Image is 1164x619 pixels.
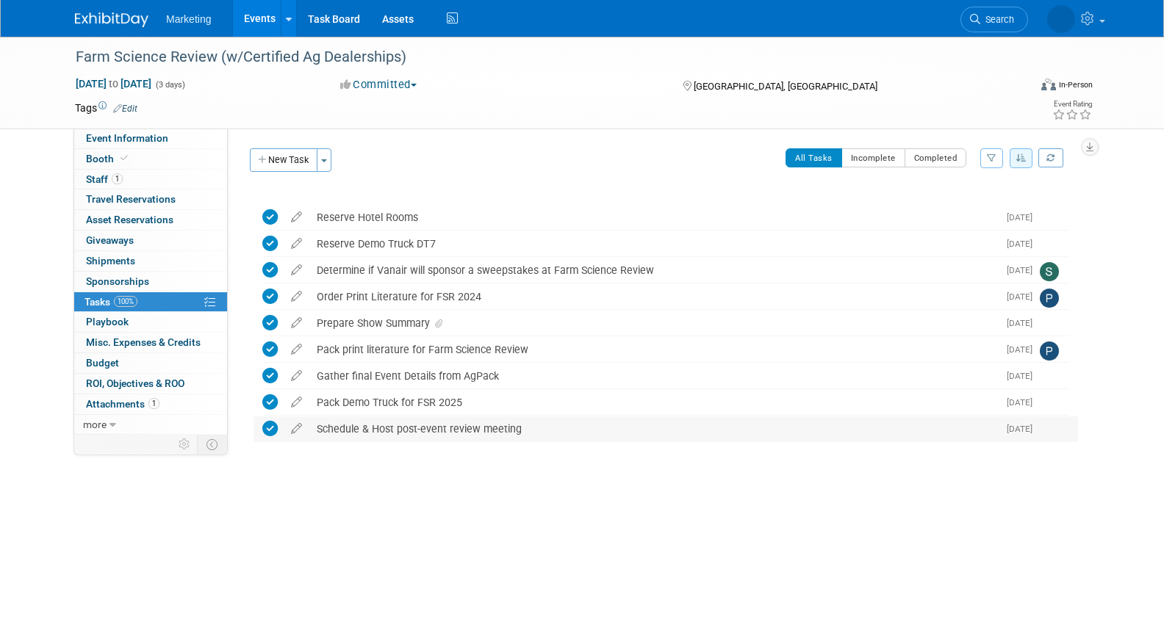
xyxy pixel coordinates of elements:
[309,311,998,336] div: Prepare Show Summary
[1040,209,1059,228] img: Patti Baxter
[86,193,176,205] span: Travel Reservations
[172,435,198,454] td: Personalize Event Tab Strip
[154,80,185,90] span: (3 days)
[309,390,998,415] div: Pack Demo Truck for FSR 2025
[74,415,227,435] a: more
[1040,289,1059,308] img: Paige Behrendt
[74,272,227,292] a: Sponsorships
[107,78,121,90] span: to
[941,76,1093,98] div: Event Format
[1007,265,1040,275] span: [DATE]
[74,333,227,352] a: Misc. Expenses & Credits
[166,13,211,25] span: Marketing
[284,343,309,356] a: edit
[841,148,905,167] button: Incomplete
[1041,79,1056,90] img: Format-Inperson.png
[74,394,227,414] a: Attachments1
[86,173,123,185] span: Staff
[83,419,107,430] span: more
[71,44,1006,70] div: Farm Science Review (w/Certified Ag Dealerships)
[960,7,1028,32] a: Search
[335,77,423,93] button: Committed
[1058,79,1093,90] div: In-Person
[86,153,131,164] span: Booth
[284,290,309,303] a: edit
[309,337,998,362] div: Pack print literature for Farm Science Review
[74,374,227,394] a: ROI, Objectives & ROO
[86,357,119,369] span: Budget
[284,422,309,435] a: edit
[86,398,159,410] span: Attachments
[86,234,134,246] span: Giveaways
[86,132,168,144] span: Event Information
[113,104,137,114] a: Edit
[284,211,309,224] a: edit
[112,173,123,184] span: 1
[1007,318,1040,328] span: [DATE]
[1007,292,1040,302] span: [DATE]
[309,363,998,388] div: Gather final Event Details from AgPack
[86,316,129,327] span: Playbook
[1007,397,1040,408] span: [DATE]
[1007,371,1040,381] span: [DATE]
[114,296,137,307] span: 100%
[74,128,227,148] a: Event Information
[74,231,227,250] a: Giveaways
[86,377,184,389] span: ROI, Objectives & ROO
[75,12,148,27] img: ExhibitDay
[1040,394,1059,413] img: Patti Baxter
[1007,344,1040,355] span: [DATE]
[284,369,309,383] a: edit
[74,189,227,209] a: Travel Reservations
[1007,239,1040,249] span: [DATE]
[1007,212,1040,222] span: [DATE]
[1052,101,1092,108] div: Event Rating
[74,170,227,189] a: Staff1
[74,251,227,271] a: Shipments
[74,353,227,373] a: Budget
[309,416,998,441] div: Schedule & Host post-event review meeting
[86,336,201,348] span: Misc. Expenses & Credits
[74,210,227,230] a: Asset Reservations
[1007,424,1040,434] span: [DATE]
[1040,341,1059,361] img: Paige Behrendt
[86,275,149,287] span: Sponsorships
[1038,148,1063,167] a: Refresh
[86,214,173,225] span: Asset Reservations
[694,81,877,92] span: [GEOGRAPHIC_DATA], [GEOGRAPHIC_DATA]
[284,316,309,330] a: edit
[309,205,998,230] div: Reserve Hotel Rooms
[1040,368,1059,387] img: Patti Baxter
[284,237,309,250] a: edit
[786,148,842,167] button: All Tasks
[905,148,967,167] button: Completed
[1040,421,1059,440] img: Patti Baxter
[86,255,135,267] span: Shipments
[1047,5,1075,33] img: Patti Baxter
[75,77,152,90] span: [DATE] [DATE]
[121,154,128,162] i: Booth reservation complete
[75,101,137,115] td: Tags
[1040,236,1059,255] img: Patti Baxter
[1040,315,1059,334] img: Patti Baxter
[250,148,317,172] button: New Task
[198,435,228,454] td: Toggle Event Tabs
[309,258,998,283] div: Determine if Vanair will sponsor a sweepstakes at Farm Science Review
[309,231,998,256] div: Reserve Demo Truck DT7
[309,284,998,309] div: Order Print Literature for FSR 2024
[980,14,1014,25] span: Search
[148,398,159,409] span: 1
[1040,262,1059,281] img: Sara Tilden
[85,296,137,308] span: Tasks
[284,396,309,409] a: edit
[284,264,309,277] a: edit
[74,312,227,332] a: Playbook
[74,149,227,169] a: Booth
[74,292,227,312] a: Tasks100%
